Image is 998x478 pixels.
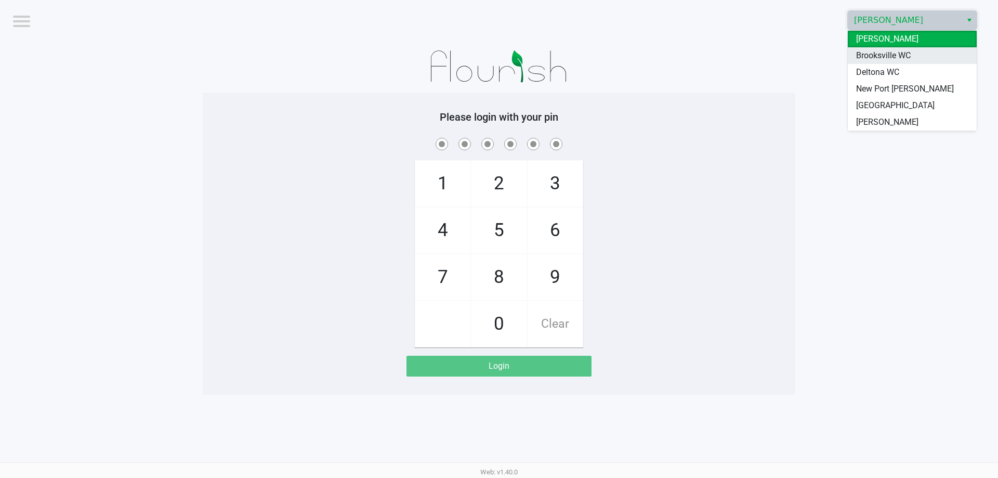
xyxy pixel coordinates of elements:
[211,111,787,123] h5: Please login with your pin
[962,11,977,30] button: Select
[856,83,954,95] span: New Port [PERSON_NAME]
[415,208,470,253] span: 4
[471,254,527,300] span: 8
[415,254,470,300] span: 7
[856,66,899,79] span: Deltona WC
[528,208,583,253] span: 6
[854,14,955,27] span: [PERSON_NAME]
[528,254,583,300] span: 9
[528,161,583,206] span: 3
[471,301,527,347] span: 0
[856,116,918,128] span: [PERSON_NAME]
[528,301,583,347] span: Clear
[856,49,911,62] span: Brooksville WC
[480,468,518,476] span: Web: v1.40.0
[856,33,918,45] span: [PERSON_NAME]
[856,99,935,112] span: [GEOGRAPHIC_DATA]
[415,161,470,206] span: 1
[471,161,527,206] span: 2
[471,208,527,253] span: 5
